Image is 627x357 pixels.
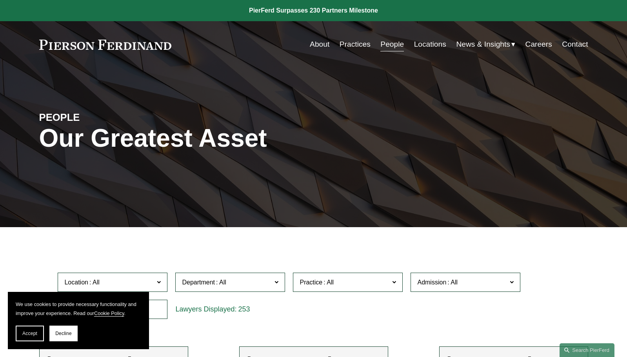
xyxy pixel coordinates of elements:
[380,37,404,52] a: People
[39,124,405,153] h1: Our Greatest Asset
[417,279,446,286] span: Admission
[560,343,614,357] a: Search this site
[310,37,329,52] a: About
[300,279,322,286] span: Practice
[22,331,37,336] span: Accept
[182,279,215,286] span: Department
[94,310,124,316] a: Cookie Policy
[39,111,176,124] h4: PEOPLE
[8,292,149,349] section: Cookie banner
[238,305,250,313] span: 253
[16,300,141,318] p: We use cookies to provide necessary functionality and improve your experience. Read our .
[525,37,552,52] a: Careers
[64,279,88,286] span: Location
[55,331,72,336] span: Decline
[562,37,588,52] a: Contact
[456,38,510,51] span: News & Insights
[340,37,371,52] a: Practices
[414,37,446,52] a: Locations
[456,37,515,52] a: folder dropdown
[16,326,44,341] button: Accept
[49,326,78,341] button: Decline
